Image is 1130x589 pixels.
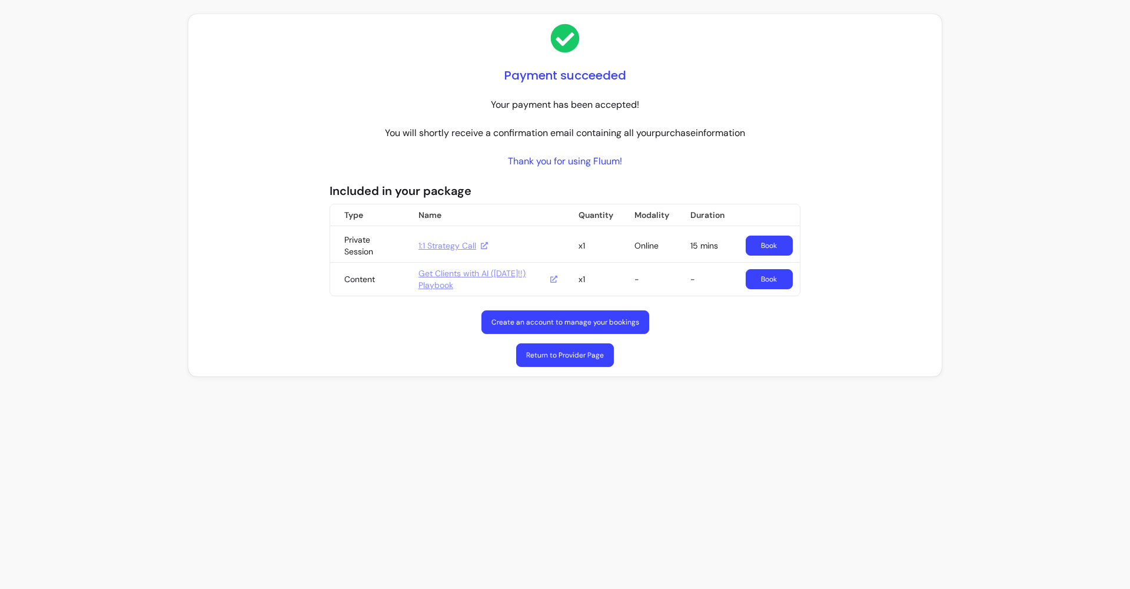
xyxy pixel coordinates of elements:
[418,267,557,291] a: Get Clients with AI ([DATE]!!) Playbook
[508,154,622,168] p: Thank you for using Fluum!
[404,204,564,226] th: Name
[620,204,676,226] th: Modality
[516,343,614,367] a: Return to Provider Page
[579,240,585,251] span: x1
[491,98,639,112] p: Your payment has been accepted!
[344,274,375,284] span: Content
[330,204,404,226] th: Type
[634,274,639,284] span: -
[746,236,793,256] a: Book
[418,240,488,252] a: 1:1 Strategy Call
[564,204,620,226] th: Quantity
[676,204,732,226] th: Duration
[385,126,745,140] p: You will shortly receive a confirmation email containing all your purchase information
[344,234,373,257] span: Private Session
[634,240,659,251] span: Online
[690,240,718,251] span: 15 mins
[746,269,793,289] a: Book
[481,310,649,334] a: Create an account to manage your bookings
[579,274,585,284] span: x1
[690,274,695,284] span: -
[504,67,626,84] h1: Payment succeeded
[330,183,800,199] p: Included in your package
